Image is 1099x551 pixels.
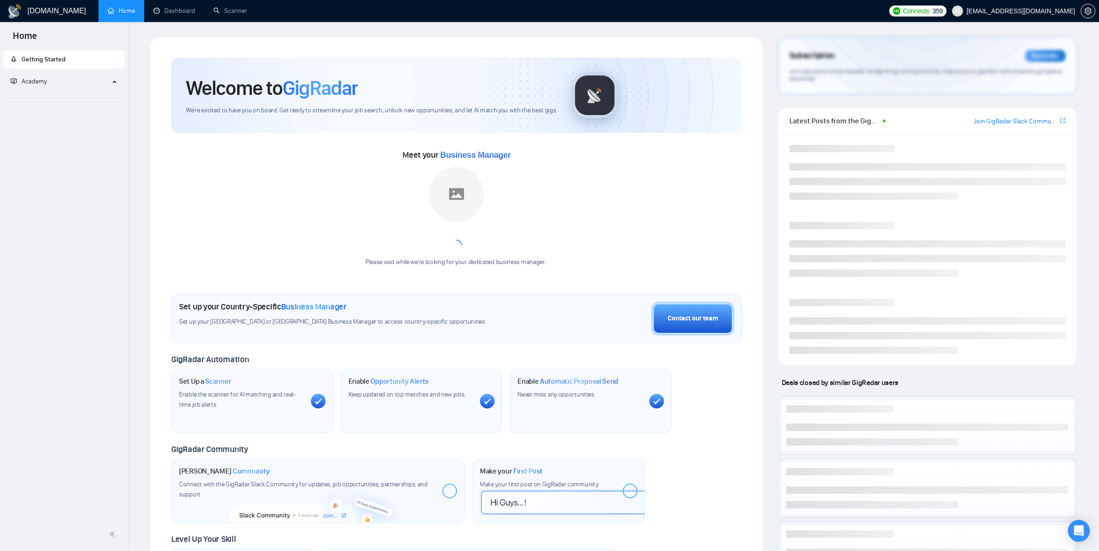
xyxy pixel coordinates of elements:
[205,377,231,386] span: Scanner
[3,50,125,69] li: Getting Started
[1025,50,1066,62] div: Reminder
[480,467,543,476] h1: Make your
[1068,520,1090,542] div: Open Intercom Messenger
[11,56,17,62] span: rocket
[651,302,734,336] button: Contact our team
[1081,7,1095,15] a: setting
[429,167,484,222] img: placeholder.png
[213,7,247,15] a: searchScanner
[186,76,358,100] h1: Welcome to
[789,68,1062,83] span: Your subscription will be renewed. To keep things running smoothly, make sure your payment method...
[11,78,17,84] span: fund-projection-screen
[789,48,835,64] span: Subscription
[281,302,347,312] span: Business Manager
[5,29,44,49] span: Home
[440,150,511,160] span: Business Manager
[283,76,358,100] span: GigRadar
[974,116,1058,127] a: Join GigRadar Slack Community
[153,7,195,15] a: dashboardDashboard
[179,467,270,476] h1: [PERSON_NAME]
[1081,4,1095,18] button: setting
[1060,116,1066,125] a: export
[778,375,902,391] span: Deals closed by similar GigRadar users
[403,150,511,160] span: Meet your
[11,77,47,85] span: Academy
[360,258,554,267] div: Please wait while we're looking for your dedicated business manager...
[171,534,236,544] span: Level Up Your Skill
[230,481,406,523] img: slackcommunity-bg.png
[572,72,618,118] img: gigradar-logo.png
[348,391,466,398] span: Keep updated on top matches and new jobs.
[517,391,595,398] span: Never miss any opportunities.
[1060,117,1066,124] span: export
[370,377,429,386] span: Opportunity Alerts
[903,6,930,16] span: Connects:
[171,354,249,364] span: GigRadar Automation
[540,377,618,386] span: Automatic Proposal Send
[348,377,429,386] h1: Enable
[233,467,270,476] span: Community
[893,7,900,15] img: upwork-logo.png
[179,377,231,386] h1: Set Up a
[171,444,248,454] span: GigRadar Community
[1081,7,1095,15] span: setting
[109,529,118,539] span: double-left
[954,8,961,14] span: user
[179,318,512,326] span: Set up your [GEOGRAPHIC_DATA] or [GEOGRAPHIC_DATA] Business Manager to access country-specific op...
[179,480,428,498] span: Connect with the GigRadar Slack Community for updates, job opportunities, partnerships, and support.
[513,467,543,476] span: First Post
[789,115,880,127] span: Latest Posts from the GigRadar Community
[451,239,462,251] span: loading
[668,314,718,324] div: Contact our team
[22,55,65,63] span: Getting Started
[3,94,125,100] li: Academy Homepage
[517,377,618,386] h1: Enable
[179,391,295,408] span: Enable the scanner for AI matching and real-time job alerts.
[108,7,135,15] a: homeHome
[179,302,347,312] h1: Set up your Country-Specific
[7,4,22,19] img: logo
[186,106,557,115] span: We're excited to have you on board. Get ready to streamline your job search, unlock new opportuni...
[480,480,599,488] span: Make your first post on GigRadar community.
[22,77,47,85] span: Academy
[932,6,942,16] span: 359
